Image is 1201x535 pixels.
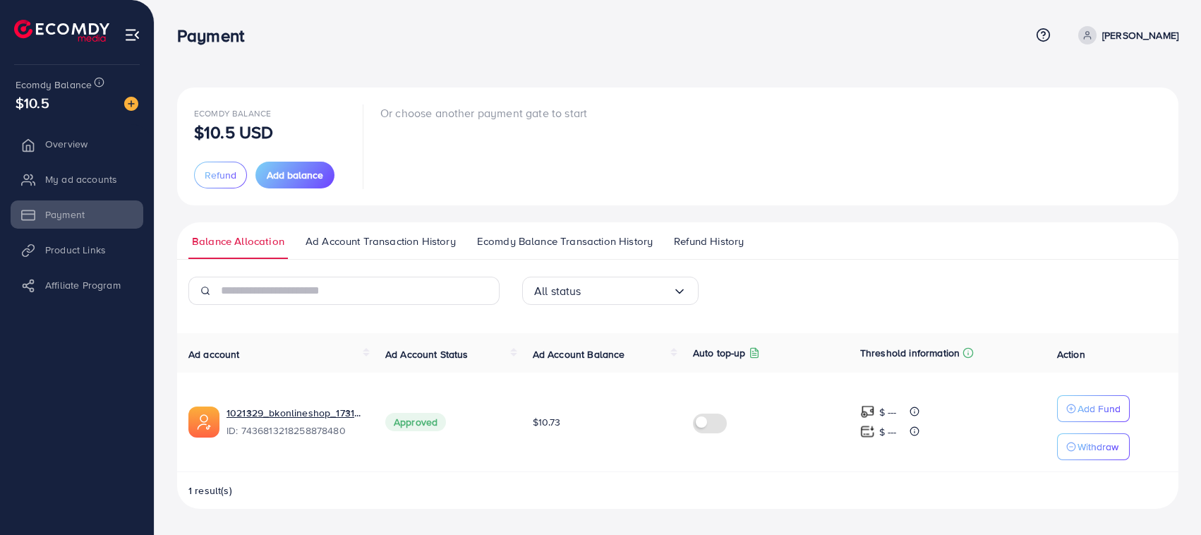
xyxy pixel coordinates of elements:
span: Ad Account Status [385,347,469,361]
input: Search for option [581,280,672,302]
span: Ecomdy Balance [194,107,271,119]
span: Action [1057,347,1085,361]
p: [PERSON_NAME] [1102,27,1178,44]
img: ic-ads-acc.e4c84228.svg [188,407,219,438]
span: Refund History [674,234,744,249]
span: All status [534,280,581,302]
span: Ad Account Transaction History [306,234,456,249]
button: Add Fund [1057,395,1130,422]
span: Ecomdy Balance Transaction History [477,234,653,249]
img: menu [124,27,140,43]
p: Or choose another payment gate to start [380,104,587,121]
a: 1021329_bkonlineshop_1731518017092 [227,406,363,420]
img: image [124,97,138,111]
p: Threshold information [860,344,960,361]
span: Add balance [267,168,323,182]
a: [PERSON_NAME] [1073,26,1178,44]
span: Ecomdy Balance [16,78,92,92]
span: Approved [385,413,446,431]
p: Auto top-up [693,344,746,361]
img: logo [14,20,109,42]
span: Ad account [188,347,240,361]
div: <span class='underline'>1021329_bkonlineshop_1731518017092</span></br>7436813218258878480 [227,406,363,438]
img: top-up amount [860,424,875,439]
div: Search for option [522,277,699,305]
span: $10.73 [533,415,561,429]
button: Add balance [255,162,334,188]
h3: Payment [177,25,255,46]
button: Withdraw [1057,433,1130,460]
p: Add Fund [1078,400,1121,417]
img: top-up amount [860,404,875,419]
p: $10.5 USD [194,124,273,140]
p: $ --- [879,404,897,421]
span: Ad Account Balance [533,347,625,361]
span: 1 result(s) [188,483,232,498]
span: $10.5 [16,92,49,113]
p: Withdraw [1078,438,1118,455]
button: Refund [194,162,247,188]
span: Refund [205,168,236,182]
span: Balance Allocation [192,234,284,249]
span: ID: 7436813218258878480 [227,423,363,438]
p: $ --- [879,423,897,440]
